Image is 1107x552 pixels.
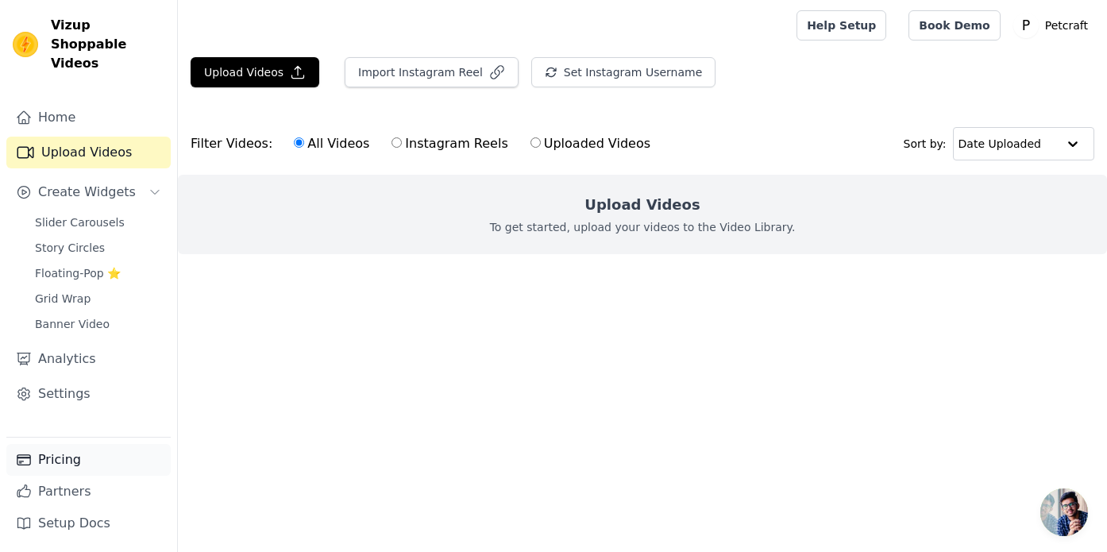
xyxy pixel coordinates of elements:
[584,194,700,216] h2: Upload Videos
[191,125,659,162] div: Filter Videos:
[6,137,171,168] a: Upload Videos
[35,214,125,230] span: Slider Carousels
[530,133,651,154] label: Uploaded Videos
[35,316,110,332] span: Banner Video
[6,508,171,539] a: Setup Docs
[35,240,105,256] span: Story Circles
[1039,11,1094,40] p: Petcraft
[6,444,171,476] a: Pricing
[345,57,519,87] button: Import Instagram Reel
[531,57,715,87] button: Set Instagram Username
[6,176,171,208] button: Create Widgets
[796,10,886,41] a: Help Setup
[1013,11,1094,40] button: P Petcraft
[908,10,1000,41] a: Book Demo
[51,16,164,73] span: Vizup Shoppable Videos
[25,262,171,284] a: Floating-Pop ⭐
[530,137,541,148] input: Uploaded Videos
[294,137,304,148] input: All Videos
[391,133,508,154] label: Instagram Reels
[6,378,171,410] a: Settings
[191,57,319,87] button: Upload Videos
[490,219,796,235] p: To get started, upload your videos to the Video Library.
[35,265,121,281] span: Floating-Pop ⭐
[13,32,38,57] img: Vizup
[293,133,370,154] label: All Videos
[25,313,171,335] a: Banner Video
[904,127,1095,160] div: Sort by:
[6,102,171,133] a: Home
[6,476,171,508] a: Partners
[391,137,402,148] input: Instagram Reels
[6,343,171,375] a: Analytics
[1040,488,1088,536] div: Open chat
[25,237,171,259] a: Story Circles
[25,288,171,310] a: Grid Wrap
[38,183,136,202] span: Create Widgets
[25,211,171,234] a: Slider Carousels
[35,291,91,307] span: Grid Wrap
[1022,17,1030,33] text: P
